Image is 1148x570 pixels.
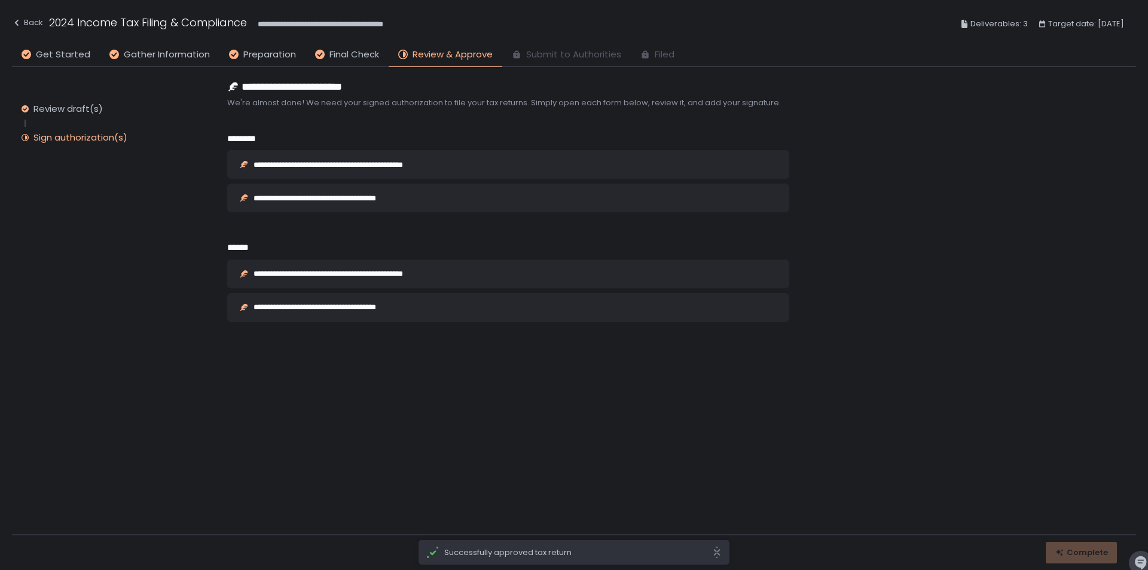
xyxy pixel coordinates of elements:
span: Deliverables: 3 [970,17,1028,31]
div: Sign authorization(s) [33,132,127,144]
svg: close [712,546,722,559]
h1: 2024 Income Tax Filing & Compliance [49,14,247,31]
button: Back [12,14,43,34]
span: Successfully approved tax return [444,547,712,558]
span: We're almost done! We need your signed authorization to file your tax returns. Simply open each f... [227,97,789,108]
span: Submit to Authorities [526,48,621,62]
span: Final Check [329,48,379,62]
span: Gather Information [124,48,210,62]
span: Review & Approve [413,48,493,62]
span: Get Started [36,48,90,62]
span: Filed [655,48,674,62]
div: Back [12,16,43,30]
span: Target date: [DATE] [1048,17,1124,31]
div: Review draft(s) [33,103,103,115]
span: Preparation [243,48,296,62]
